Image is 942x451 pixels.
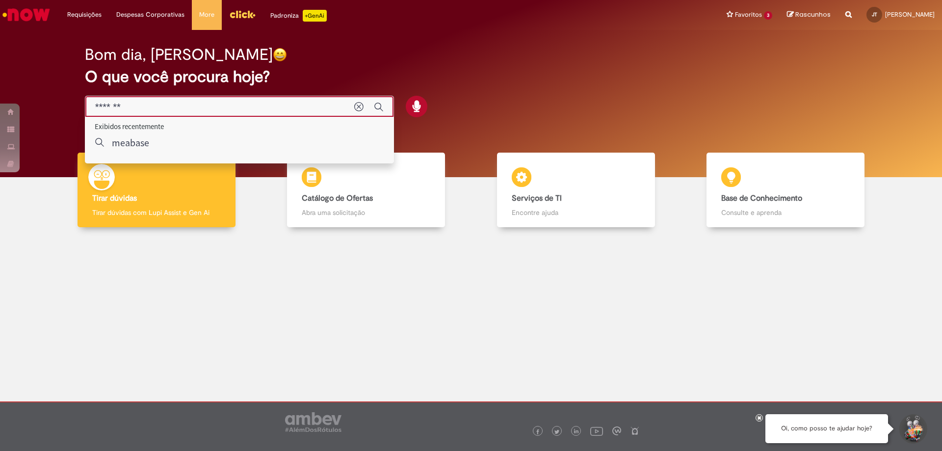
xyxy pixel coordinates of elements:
button: Iniciar Conversa de Suporte [898,414,927,444]
b: Tirar dúvidas [92,193,137,203]
span: More [199,10,214,20]
a: Rascunhos [787,10,831,20]
p: Abra uma solicitação [302,208,430,217]
img: logo_footer_youtube.png [590,424,603,437]
img: logo_footer_linkedin.png [574,429,579,435]
h2: Bom dia, [PERSON_NAME] [85,46,273,63]
span: Rascunhos [795,10,831,19]
img: ServiceNow [1,5,52,25]
span: [PERSON_NAME] [885,10,935,19]
span: JT [872,11,877,18]
img: logo_footer_facebook.png [535,429,540,434]
a: Base de Conhecimento Consulte e aprenda [681,153,891,228]
span: Favoritos [735,10,762,20]
a: Catálogo de Ofertas Abra uma solicitação [262,153,471,228]
img: logo_footer_twitter.png [554,429,559,434]
h2: O que você procura hoje? [85,68,858,85]
img: logo_footer_naosei.png [630,426,639,435]
img: click_logo_yellow_360x200.png [229,7,256,22]
img: logo_footer_workplace.png [612,426,621,435]
p: Tirar dúvidas com Lupi Assist e Gen Ai [92,208,221,217]
p: Consulte e aprenda [721,208,850,217]
b: Base de Conhecimento [721,193,802,203]
b: Serviços de TI [512,193,562,203]
div: Padroniza [270,10,327,22]
img: happy-face.png [273,48,287,62]
p: +GenAi [303,10,327,22]
p: Encontre ajuda [512,208,640,217]
a: Tirar dúvidas Tirar dúvidas com Lupi Assist e Gen Ai [52,153,262,228]
img: logo_footer_ambev_rotulo_gray.png [285,412,341,432]
b: Catálogo de Ofertas [302,193,373,203]
span: Despesas Corporativas [116,10,184,20]
a: Serviços de TI Encontre ajuda [471,153,681,228]
span: Requisições [67,10,102,20]
div: Oi, como posso te ajudar hoje? [765,414,888,443]
span: 3 [764,11,772,20]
